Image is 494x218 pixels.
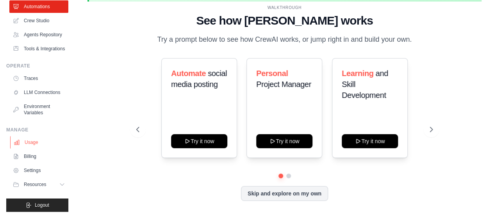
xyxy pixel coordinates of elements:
span: Logout [35,202,49,208]
a: Crew Studio [9,14,68,27]
a: Traces [9,72,68,85]
button: Try it now [171,134,227,148]
a: Tools & Integrations [9,43,68,55]
div: WALKTHROUGH [136,5,433,11]
iframe: Chat Widget [455,181,494,218]
span: Project Manager [256,80,311,89]
p: Try a prompt below to see how CrewAI works, or jump right in and build your own. [153,34,416,45]
button: Resources [9,178,68,191]
button: Logout [6,199,68,212]
button: Skip and explore on my own [241,186,328,201]
span: Resources [24,181,46,188]
a: Billing [9,150,68,163]
div: Manage [6,127,68,133]
a: Agents Repository [9,28,68,41]
button: Try it now [256,134,312,148]
span: and Skill Development [342,69,388,99]
div: Operate [6,63,68,69]
h1: See how [PERSON_NAME] works [136,14,433,28]
a: Automations [9,0,68,13]
a: Settings [9,164,68,177]
span: Personal [256,69,288,78]
span: Automate [171,69,206,78]
a: Environment Variables [9,100,68,119]
a: Usage [10,136,69,149]
button: Try it now [342,134,398,148]
span: social media posting [171,69,227,89]
span: Learning [342,69,373,78]
a: LLM Connections [9,86,68,99]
